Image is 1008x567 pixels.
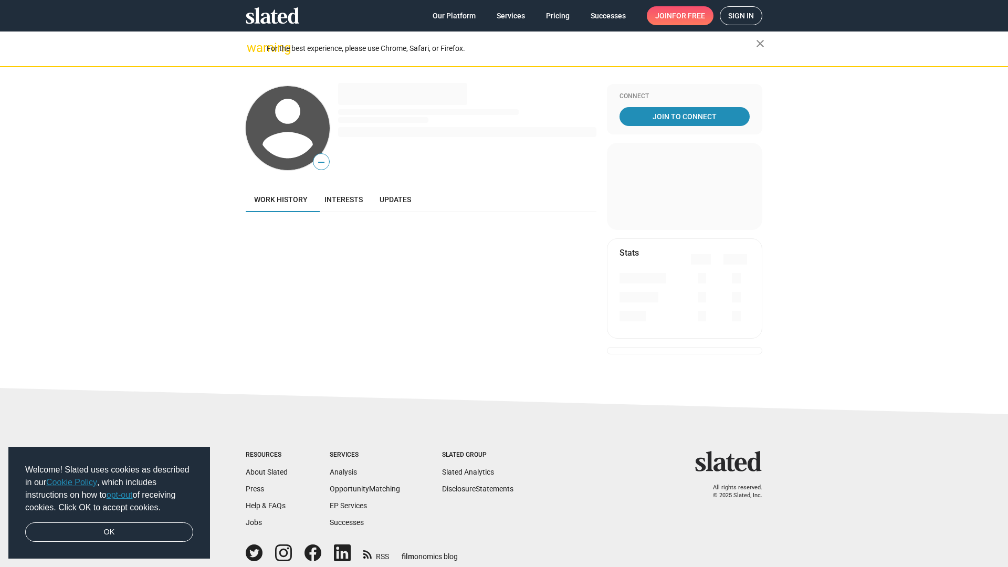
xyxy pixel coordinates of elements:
[546,6,570,25] span: Pricing
[25,522,193,542] a: dismiss cookie message
[246,518,262,527] a: Jobs
[728,7,754,25] span: Sign in
[330,485,400,493] a: OpportunityMatching
[380,195,411,204] span: Updates
[46,478,97,487] a: Cookie Policy
[246,468,288,476] a: About Slated
[619,92,750,101] div: Connect
[622,107,748,126] span: Join To Connect
[619,247,639,258] mat-card-title: Stats
[488,6,533,25] a: Services
[246,485,264,493] a: Press
[402,543,458,562] a: filmonomics blog
[591,6,626,25] span: Successes
[371,187,419,212] a: Updates
[720,6,762,25] a: Sign in
[433,6,476,25] span: Our Platform
[538,6,578,25] a: Pricing
[655,6,705,25] span: Join
[330,451,400,459] div: Services
[246,187,316,212] a: Work history
[247,41,259,54] mat-icon: warning
[582,6,634,25] a: Successes
[330,501,367,510] a: EP Services
[246,501,286,510] a: Help & FAQs
[497,6,525,25] span: Services
[619,107,750,126] a: Join To Connect
[363,545,389,562] a: RSS
[246,451,288,459] div: Resources
[424,6,484,25] a: Our Platform
[702,484,762,499] p: All rights reserved. © 2025 Slated, Inc.
[330,468,357,476] a: Analysis
[442,451,513,459] div: Slated Group
[442,485,513,493] a: DisclosureStatements
[324,195,363,204] span: Interests
[8,447,210,559] div: cookieconsent
[672,6,705,25] span: for free
[107,490,133,499] a: opt-out
[402,552,414,561] span: film
[442,468,494,476] a: Slated Analytics
[754,37,766,50] mat-icon: close
[316,187,371,212] a: Interests
[313,155,329,169] span: —
[254,195,308,204] span: Work history
[330,518,364,527] a: Successes
[25,464,193,514] span: Welcome! Slated uses cookies as described in our , which includes instructions on how to of recei...
[647,6,713,25] a: Joinfor free
[267,41,756,56] div: For the best experience, please use Chrome, Safari, or Firefox.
